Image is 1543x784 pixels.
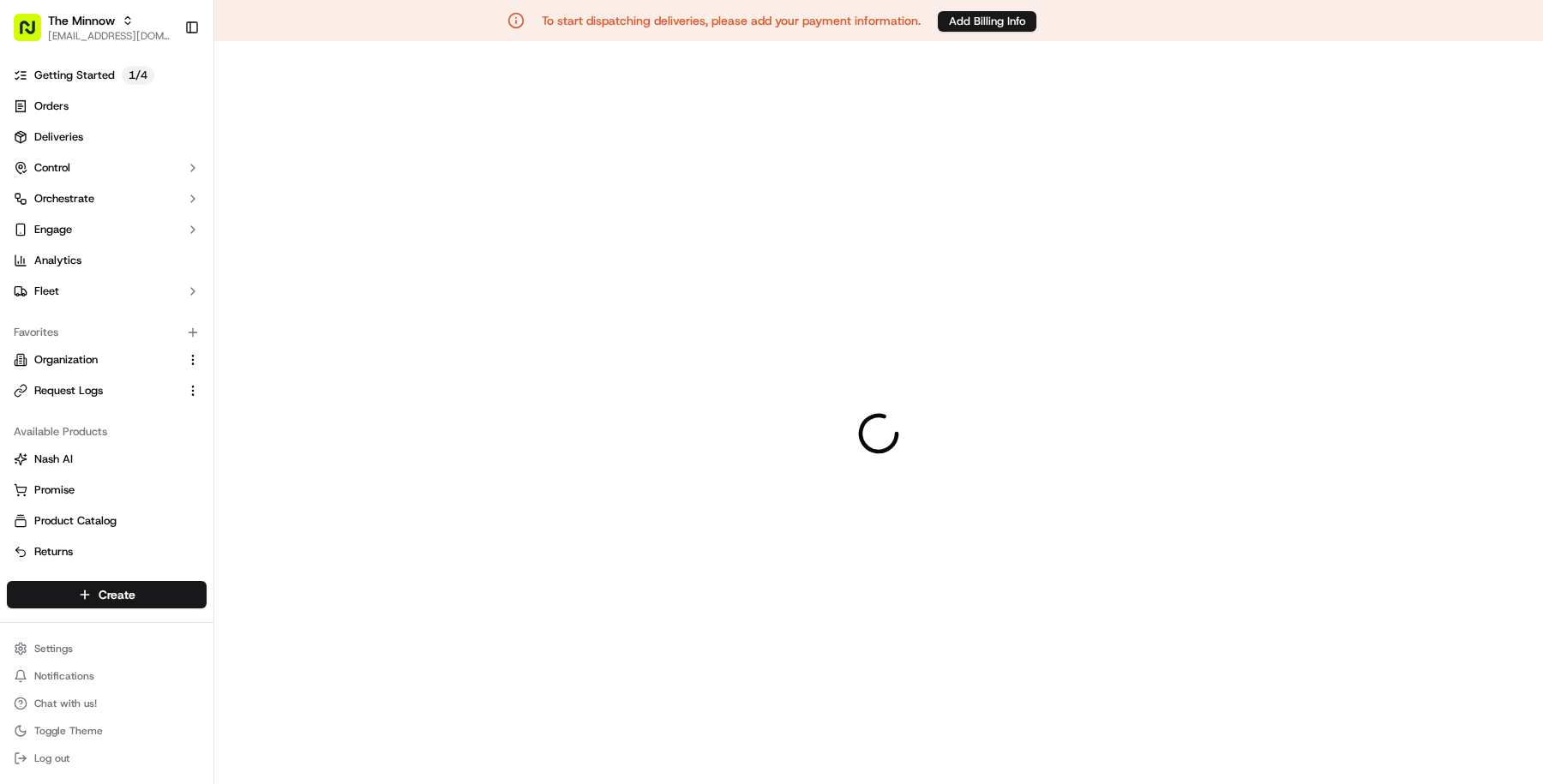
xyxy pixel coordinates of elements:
button: Settings [7,637,207,661]
a: Orders [7,93,207,120]
button: Control [7,154,207,182]
span: Organization [34,352,98,368]
div: Available Products [7,418,207,446]
button: The Minnow [48,12,115,29]
a: Analytics [7,247,207,274]
span: Product Catalog [34,513,117,529]
span: Chat with us! [34,697,97,710]
span: Orchestrate [34,191,94,206]
button: Create [7,581,207,608]
a: Add Billing Info [938,10,1036,32]
button: Toggle Theme [7,719,207,743]
button: Engage [7,216,207,243]
span: Deliveries [34,129,83,145]
span: Notifications [34,669,94,683]
a: Organization [14,352,179,368]
button: The Minnow[EMAIL_ADDRESS][DOMAIN_NAME] [7,7,177,48]
span: Fleet [34,284,59,299]
button: Product Catalog [7,507,207,535]
span: Control [34,160,70,176]
a: Product Catalog [14,513,200,529]
span: Nash AI [34,452,73,467]
button: Chat with us! [7,691,207,715]
div: Favorites [7,319,207,346]
button: Nash AI [7,446,207,473]
p: To start dispatching deliveries, please add your payment information. [542,12,921,29]
a: Request Logs [14,383,179,398]
button: Returns [7,538,207,566]
button: Organization [7,346,207,374]
span: Analytics [34,253,81,268]
span: Settings [34,642,73,655]
span: Toggle Theme [34,724,103,738]
button: Log out [7,746,207,770]
button: Notifications [7,664,207,688]
button: Orchestrate [7,185,207,212]
button: [EMAIL_ADDRESS][DOMAIN_NAME] [48,29,171,43]
span: Engage [34,222,72,237]
span: Request Logs [34,383,103,398]
a: Deliveries [7,123,207,151]
span: Log out [34,751,69,765]
span: Getting Started [34,68,115,83]
a: Getting Started1/4 [7,62,207,89]
span: Promise [34,482,75,498]
button: Promise [7,476,207,504]
span: Orders [34,99,69,114]
a: Nash AI [14,452,200,467]
p: 1 / 4 [122,66,154,85]
span: Create [99,586,135,603]
span: Returns [34,544,73,560]
a: Promise [14,482,200,498]
button: Request Logs [7,377,207,404]
a: Returns [14,544,200,560]
button: Fleet [7,278,207,305]
button: Add Billing Info [938,11,1036,32]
